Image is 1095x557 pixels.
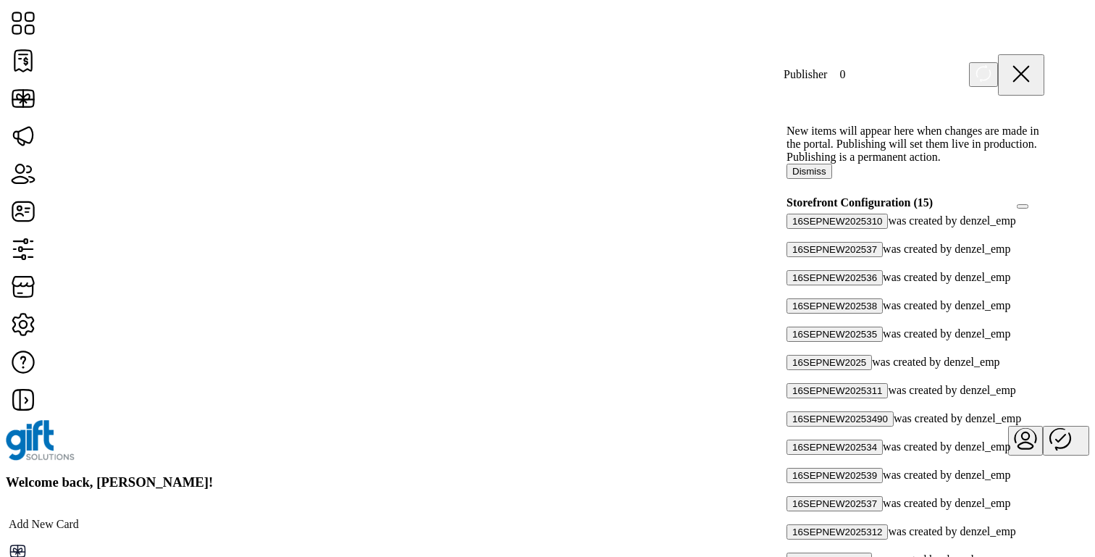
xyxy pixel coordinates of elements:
[786,270,883,285] button: 16SEPNEW202536
[786,468,883,483] button: 16SEPNEW202539
[786,197,933,209] span: Storefront Configuration (15)
[786,468,1044,483] div: was created by denzel_emp
[786,214,888,229] button: 16SEPNEW2025310
[784,68,854,81] span: Publisher
[786,355,872,370] button: 16SEPNEW2025
[786,242,883,257] button: 16SEPNEW202537
[786,214,1044,229] div: was created by denzel_emp
[786,440,1044,455] div: was created by denzel_emp
[1017,204,1028,209] button: Storefront Configuration (15)
[786,496,883,511] button: 16SEPNEW202537
[9,518,930,531] p: Add New Card
[786,496,1044,511] div: was created by denzel_emp
[786,411,1044,427] div: was created by denzel_emp
[786,440,883,455] button: 16SEPNEW202534
[786,383,888,398] button: 16SEPNEW2025311
[786,411,894,427] button: 16SEPNEW20253490
[786,355,1044,370] div: was created by denzel_emp
[786,298,1044,314] div: was created by denzel_emp
[786,327,1044,342] div: was created by denzel_emp
[786,524,1044,540] div: was created by denzel_emp
[786,125,1039,163] span: New items will appear here when changes are made in the portal. Publishing will set them live in ...
[6,474,1089,490] h3: Welcome back, [PERSON_NAME]!
[786,524,888,540] button: 16SEPNEW2025312
[6,420,75,461] img: logo
[786,298,883,314] button: 16SEPNEW202538
[786,270,1044,285] div: was created by denzel_emp
[786,327,883,342] button: 16SEPNEW202535
[786,242,1044,257] div: was created by denzel_emp
[786,383,1044,398] div: was created by denzel_emp
[786,164,832,179] button: Dismiss
[831,67,854,82] span: 0
[1043,426,1089,456] button: Publisher Panel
